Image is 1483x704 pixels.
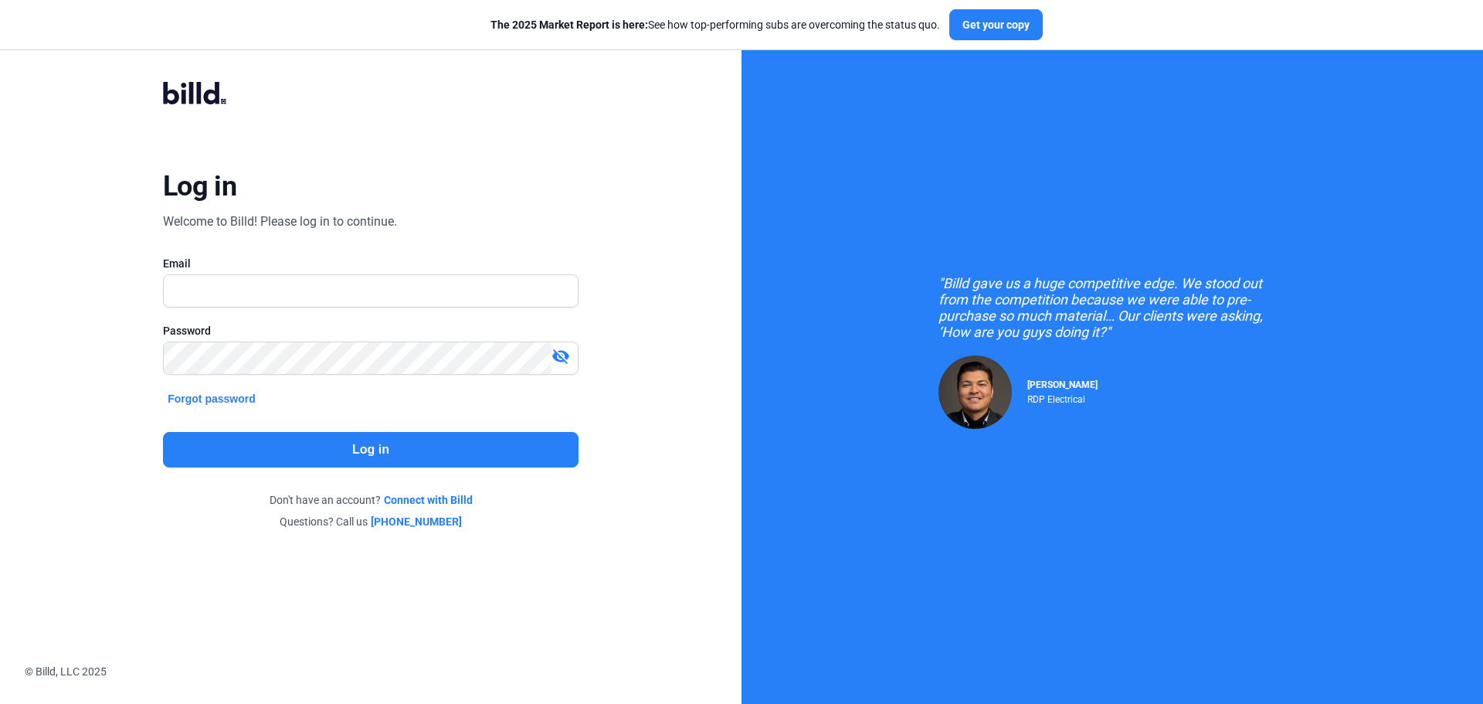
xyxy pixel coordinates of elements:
div: Welcome to Billd! Please log in to continue. [163,213,397,231]
div: Email [163,256,579,271]
div: Questions? Call us [163,514,579,529]
a: Connect with Billd [384,492,473,508]
button: Log in [163,432,579,468]
mat-icon: visibility_off [551,347,570,366]
img: Raul Pacheco [938,355,1012,429]
button: Get your copy [949,9,1043,40]
span: The 2025 Market Report is here: [490,19,648,31]
span: [PERSON_NAME] [1027,379,1098,390]
div: "Billd gave us a huge competitive edge. We stood out from the competition because we were able to... [938,275,1286,340]
button: Forgot password [163,390,260,407]
div: See how top-performing subs are overcoming the status quo. [490,17,940,32]
div: Password [163,323,579,338]
div: Don't have an account? [163,492,579,508]
div: RDP Electrical [1027,390,1098,405]
div: Log in [163,169,236,203]
a: [PHONE_NUMBER] [371,514,462,529]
